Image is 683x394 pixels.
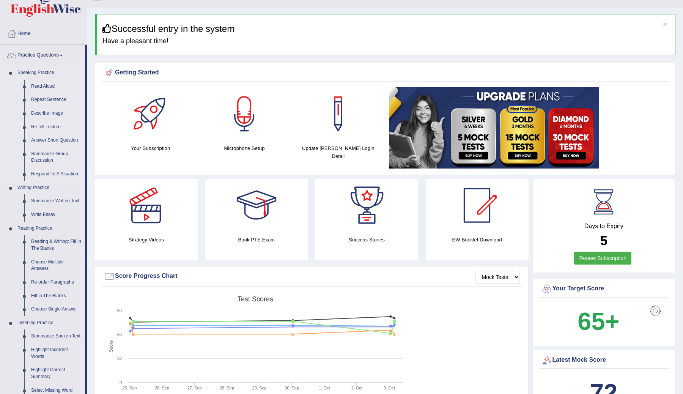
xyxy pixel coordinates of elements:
a: Write Essay [28,208,85,222]
div: Latest Mock Score [541,355,667,366]
h4: Your Subscription [107,144,194,152]
a: Practice Questions [0,45,85,64]
b: 5 [600,233,607,248]
a: Reading & Writing: Fill In The Blanks [28,235,85,255]
a: Choose Multiple Answers [28,255,85,276]
div: Getting Started [104,67,667,79]
a: Answer Short Question [28,134,85,147]
a: Re-tell Lecture [28,120,85,134]
a: Repeat Sentence [28,93,85,107]
text: 0 [120,380,122,385]
b: 65+ [578,307,619,335]
tspan: 30. Sep [285,386,299,390]
h3: Successful entry in the system [102,24,669,34]
a: Listening Practice [14,316,85,330]
h4: Strategy Videos [95,236,198,244]
a: Reading Practice [14,222,85,235]
a: Re-order Paragraphs [28,276,85,289]
h4: EW Booklet Download [426,236,529,244]
tspan: 25. Sep [122,386,137,390]
tspan: 3. Oct [384,386,395,390]
a: Summarize Group Discussion [28,147,85,167]
text: 60 [117,332,122,337]
h4: Microphone Setup [201,144,287,152]
div: Your Target Score [541,283,667,295]
h4: Update [PERSON_NAME] Login Detail [295,144,381,160]
tspan: 28. Sep [220,386,234,390]
tspan: 26. Sep [155,386,169,390]
h4: Have a pleasant time! [102,38,669,45]
div: Score Progress Chart [104,271,520,282]
tspan: 1. Oct [319,386,330,390]
a: Respond To A Situation [28,167,85,181]
a: Read Aloud [28,80,85,93]
h4: Days to Expiry [541,223,667,230]
tspan: Score [109,340,114,352]
tspan: 2. Oct [351,386,362,390]
tspan: 29. Sep [252,386,267,390]
a: Summarize Written Text [28,194,85,208]
tspan: Test scores [238,295,273,303]
a: Highlight Correct Summary [28,363,85,383]
a: Choose Single Answer [28,303,85,316]
h4: Book PTE Exam [205,236,308,244]
text: 90 [117,308,122,313]
a: Fill In The Blanks [28,289,85,303]
h4: Success Stories [315,236,418,244]
button: × [663,20,667,28]
a: Speaking Practice [14,66,85,80]
a: Renew Subscription [574,252,631,265]
a: Home [0,23,87,42]
text: 30 [117,356,122,361]
tspan: 27. Sep [187,386,202,390]
a: Writing Practice [14,181,85,195]
a: Highlight Incorrect Words [28,343,85,363]
a: Summarize Spoken Text [28,329,85,343]
img: small5.jpg [389,87,599,169]
a: Describe Image [28,107,85,120]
